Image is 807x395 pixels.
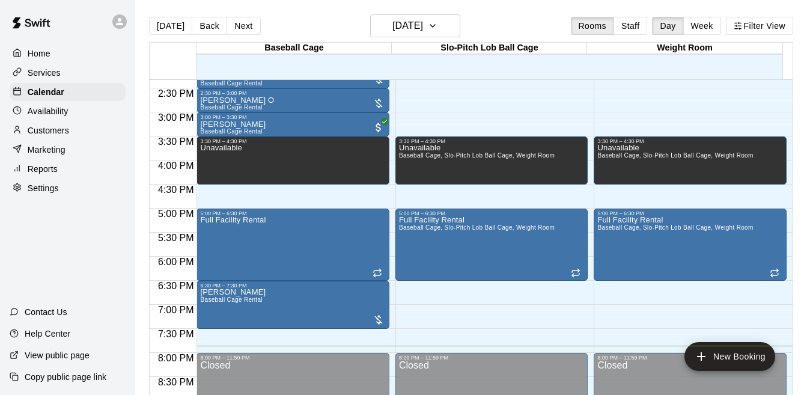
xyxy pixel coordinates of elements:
a: Calendar [10,83,126,101]
button: Next [227,17,260,35]
p: Help Center [25,328,70,340]
span: 4:00 PM [155,161,197,171]
p: Marketing [28,144,65,156]
span: 7:30 PM [155,329,197,339]
span: Baseball Cage, Slo-Pitch Lob Ball Cage, Weight Room [399,224,555,231]
div: 3:30 PM – 4:30 PM: Unavailable [594,136,787,185]
button: Rooms [571,17,614,35]
div: 3:00 PM – 3:30 PM: Alison McCulloch [196,112,389,136]
span: Baseball Cage Rental [200,128,262,135]
a: Customers [10,121,126,139]
div: 3:30 PM – 4:30 PM: Unavailable [196,136,389,185]
a: Home [10,44,126,63]
a: Reports [10,160,126,178]
div: 5:00 PM – 6:30 PM: Full Facility Rental [594,209,787,281]
span: Recurring event [373,268,382,278]
span: Baseball Cage Rental [200,80,262,87]
div: 3:30 PM – 4:30 PM [399,138,585,144]
span: 8:00 PM [155,353,197,363]
span: 7:00 PM [155,305,197,315]
p: Availability [28,105,69,117]
div: 5:00 PM – 6:30 PM [399,210,585,216]
button: Back [192,17,227,35]
div: 3:30 PM – 4:30 PM [597,138,783,144]
p: Settings [28,182,59,194]
div: Slo-Pitch Lob Ball Cage [392,43,587,54]
button: Week [683,17,721,35]
p: Calendar [28,86,64,98]
span: Recurring event [571,268,580,278]
div: 8:00 PM – 11:59 PM [399,355,585,361]
p: Home [28,47,50,60]
div: 3:00 PM – 3:30 PM [200,114,386,120]
a: Availability [10,102,126,120]
div: 8:00 PM – 11:59 PM [597,355,783,361]
div: 3:30 PM – 4:30 PM [200,138,386,144]
div: 8:00 PM – 11:59 PM [200,355,386,361]
button: [DATE] [370,14,460,37]
span: 8:30 PM [155,377,197,387]
span: 5:30 PM [155,233,197,243]
p: Contact Us [25,306,67,318]
span: 2:30 PM [155,88,197,99]
span: 4:30 PM [155,185,197,195]
div: Baseball Cage [196,43,392,54]
span: All customers have paid [373,121,385,133]
span: 3:00 PM [155,112,197,123]
a: Settings [10,179,126,197]
div: 5:00 PM – 6:30 PM [200,210,386,216]
a: Marketing [10,141,126,159]
span: Baseball Cage, Slo-Pitch Lob Ball Cage, Weight Room [597,224,753,231]
div: 2:30 PM – 3:00 PM: Rhett O [196,88,389,112]
span: Recurring event [770,268,779,278]
p: View public page [25,349,90,361]
button: Day [652,17,683,35]
div: 2:30 PM – 3:00 PM [200,90,386,96]
span: Baseball Cage Rental [200,296,262,303]
button: Staff [614,17,648,35]
span: Baseball Cage, Slo-Pitch Lob Ball Cage, Weight Room [597,152,753,159]
div: 6:30 PM – 7:30 PM: Mike Farquhar [196,281,389,329]
div: 5:00 PM – 6:30 PM: Full Facility Rental [196,209,389,281]
p: Customers [28,124,69,136]
div: 5:00 PM – 6:30 PM: Full Facility Rental [395,209,588,281]
span: Baseball Cage Rental [200,104,262,111]
p: Reports [28,163,58,175]
button: Filter View [726,17,793,35]
p: Services [28,67,61,79]
div: 6:30 PM – 7:30 PM [200,283,386,289]
h6: [DATE] [392,17,423,34]
span: 6:00 PM [155,257,197,267]
p: Copy public page link [25,371,106,383]
span: 3:30 PM [155,136,197,147]
span: 5:00 PM [155,209,197,219]
span: 6:30 PM [155,281,197,291]
button: [DATE] [149,17,192,35]
div: Weight Room [587,43,782,54]
a: Services [10,64,126,82]
div: 3:30 PM – 4:30 PM: Unavailable [395,136,588,185]
div: 5:00 PM – 6:30 PM [597,210,783,216]
span: Baseball Cage, Slo-Pitch Lob Ball Cage, Weight Room [399,152,555,159]
button: add [684,342,775,371]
